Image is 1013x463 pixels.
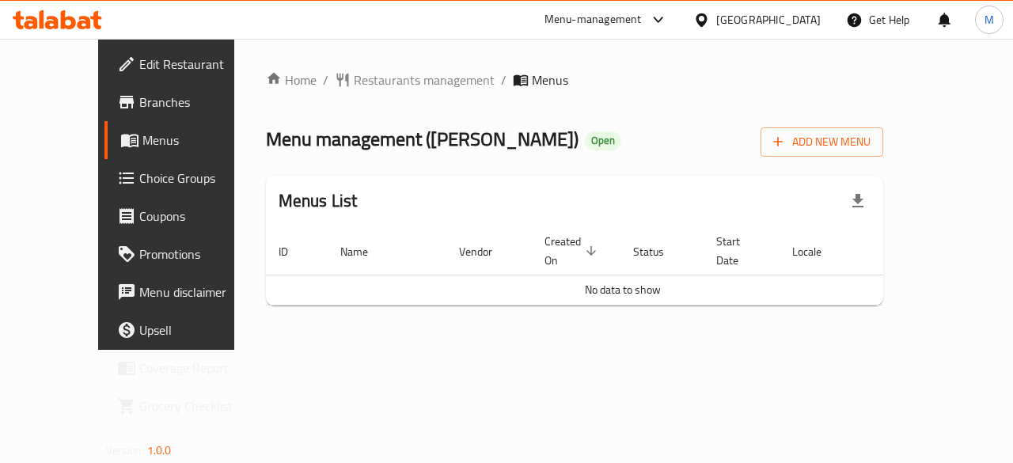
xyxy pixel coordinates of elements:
[266,227,980,306] table: enhanced table
[104,311,267,349] a: Upsell
[139,397,255,416] span: Grocery Checklist
[501,70,506,89] li: /
[104,45,267,83] a: Edit Restaurant
[279,189,358,213] h2: Menus List
[716,232,761,270] span: Start Date
[633,242,685,261] span: Status
[104,235,267,273] a: Promotions
[139,207,255,226] span: Coupons
[266,70,884,89] nav: breadcrumb
[544,10,642,29] div: Menu-management
[104,197,267,235] a: Coupons
[104,121,267,159] a: Menus
[716,11,821,28] div: [GEOGRAPHIC_DATA]
[139,93,255,112] span: Branches
[142,131,255,150] span: Menus
[104,349,267,387] a: Coverage Report
[761,127,883,157] button: Add New Menu
[985,11,994,28] span: M
[139,283,255,302] span: Menu disclaimer
[139,321,255,340] span: Upsell
[585,131,621,150] div: Open
[792,242,842,261] span: Locale
[340,242,389,261] span: Name
[104,387,267,425] a: Grocery Checklist
[839,182,877,220] div: Export file
[139,55,255,74] span: Edit Restaurant
[335,70,495,89] a: Restaurants management
[106,440,145,461] span: Version:
[104,83,267,121] a: Branches
[279,242,309,261] span: ID
[323,70,328,89] li: /
[104,273,267,311] a: Menu disclaimer
[139,169,255,188] span: Choice Groups
[773,132,871,152] span: Add New Menu
[459,242,513,261] span: Vendor
[585,279,661,300] span: No data to show
[354,70,495,89] span: Restaurants management
[139,359,255,378] span: Coverage Report
[861,227,980,275] th: Actions
[532,70,568,89] span: Menus
[147,440,172,461] span: 1.0.0
[266,121,579,157] span: Menu management ( [PERSON_NAME] )
[104,159,267,197] a: Choice Groups
[139,245,255,264] span: Promotions
[544,232,601,270] span: Created On
[266,70,317,89] a: Home
[585,134,621,147] span: Open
